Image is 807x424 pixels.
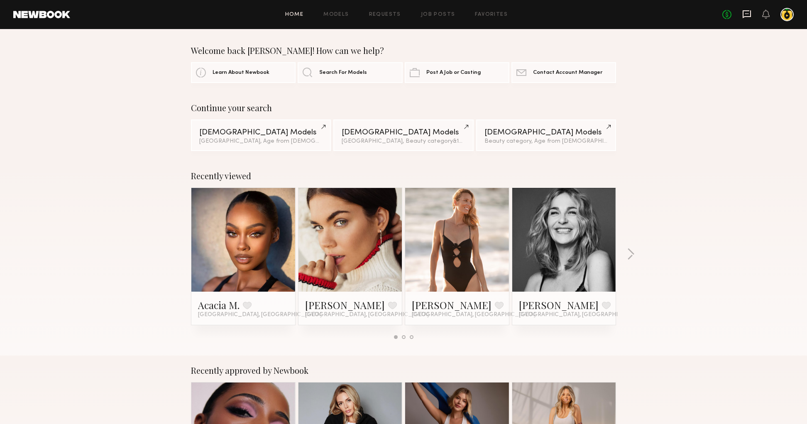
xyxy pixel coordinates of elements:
[298,62,402,83] a: Search For Models
[305,312,429,318] span: [GEOGRAPHIC_DATA], [GEOGRAPHIC_DATA]
[405,62,509,83] a: Post A Job or Casting
[333,119,473,151] a: [DEMOGRAPHIC_DATA] Models[GEOGRAPHIC_DATA], Beauty category&1other filter
[199,139,323,144] div: [GEOGRAPHIC_DATA], Age from [DEMOGRAPHIC_DATA].
[484,139,608,144] div: Beauty category, Age from [DEMOGRAPHIC_DATA].
[191,171,616,181] div: Recently viewed
[191,119,331,151] a: [DEMOGRAPHIC_DATA] Models[GEOGRAPHIC_DATA], Age from [DEMOGRAPHIC_DATA].
[342,139,465,144] div: [GEOGRAPHIC_DATA], Beauty category
[319,70,367,76] span: Search For Models
[475,12,508,17] a: Favorites
[198,298,240,312] a: Acacia M.
[511,62,616,83] a: Contact Account Manager
[369,12,401,17] a: Requests
[191,62,296,83] a: Learn About Newbook
[412,312,536,318] span: [GEOGRAPHIC_DATA], [GEOGRAPHIC_DATA]
[191,46,616,56] div: Welcome back [PERSON_NAME]! How can we help?
[476,119,616,151] a: [DEMOGRAPHIC_DATA] ModelsBeauty category, Age from [DEMOGRAPHIC_DATA].
[426,70,481,76] span: Post A Job or Casting
[412,298,492,312] a: [PERSON_NAME]
[342,129,465,136] div: [DEMOGRAPHIC_DATA] Models
[484,129,608,136] div: [DEMOGRAPHIC_DATA] Models
[519,312,643,318] span: [GEOGRAPHIC_DATA], [GEOGRAPHIC_DATA]
[191,103,616,113] div: Continue your search
[421,12,455,17] a: Job Posts
[323,12,349,17] a: Models
[533,70,602,76] span: Contact Account Manager
[191,366,616,375] div: Recently approved by Newbook
[453,139,489,144] span: & 1 other filter
[213,70,269,76] span: Learn About Newbook
[285,12,304,17] a: Home
[519,298,599,312] a: [PERSON_NAME]
[198,312,322,318] span: [GEOGRAPHIC_DATA], [GEOGRAPHIC_DATA]
[199,129,323,136] div: [DEMOGRAPHIC_DATA] Models
[305,298,385,312] a: [PERSON_NAME]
